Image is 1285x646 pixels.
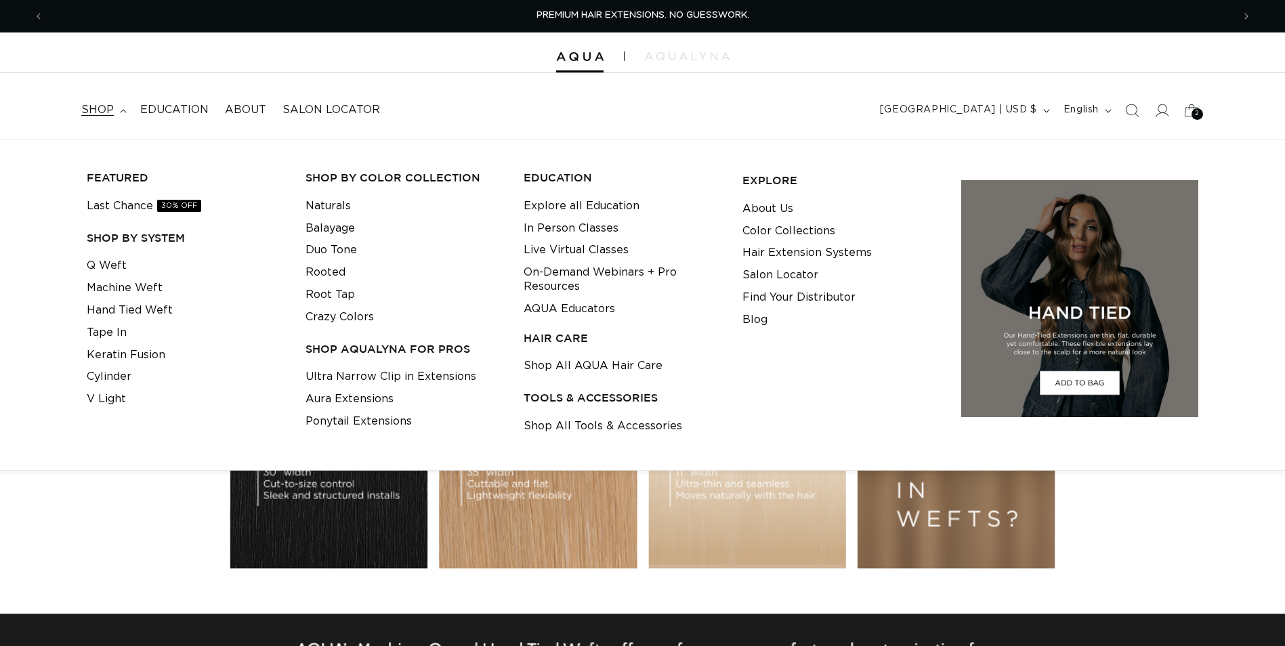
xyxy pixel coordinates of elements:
a: Color Collections [742,220,835,242]
a: Balayage [306,217,355,240]
a: Cylinder [87,366,131,388]
span: Education [140,103,209,117]
a: Ultra Narrow Clip in Extensions [306,366,476,388]
summary: shop [73,95,132,125]
a: Keratin Fusion [87,344,165,366]
a: Find Your Distributor [742,286,856,309]
a: Hand Tied Weft [87,299,173,322]
a: Rooted [306,261,345,284]
span: PREMIUM HAIR EXTENSIONS. NO GUESSWORK. [536,11,749,20]
a: Education [132,95,217,125]
a: Salon Locator [274,95,388,125]
span: About [225,103,266,117]
button: English [1055,98,1117,123]
h3: TOOLS & ACCESSORIES [524,391,721,405]
a: Root Tap [306,284,355,306]
a: Hair Extension Systems [742,242,872,264]
a: Ponytail Extensions [306,410,412,433]
a: About Us [742,198,793,220]
a: Crazy Colors [306,306,374,328]
a: About [217,95,274,125]
a: V Light [87,388,126,410]
a: Duo Tone [306,239,357,261]
a: Tape In [87,322,127,344]
summary: Search [1117,95,1147,125]
h3: SHOP BY SYSTEM [87,231,285,245]
a: Salon Locator [742,264,818,286]
span: shop [81,103,114,117]
a: In Person Classes [524,217,618,240]
h3: FEATURED [87,171,285,185]
span: 30% OFF [157,200,201,212]
span: [GEOGRAPHIC_DATA] | USD $ [880,103,1037,117]
h3: Shop AquaLyna for Pros [306,342,503,356]
a: Blog [742,309,767,331]
a: Live Virtual Classes [524,239,629,261]
img: aqualyna.com [645,52,730,60]
button: Previous announcement [24,3,54,29]
a: Last Chance30% OFF [87,195,201,217]
img: Aqua Hair Extensions [556,52,604,62]
a: Aura Extensions [306,388,394,410]
span: English [1063,103,1099,117]
a: On-Demand Webinars + Pro Resources [524,261,721,298]
a: Naturals [306,195,351,217]
span: Salon Locator [282,103,380,117]
a: AQUA Educators [524,298,615,320]
a: Shop All Tools & Accessories [524,415,682,437]
button: [GEOGRAPHIC_DATA] | USD $ [872,98,1055,123]
span: 2 [1195,108,1200,120]
a: Explore all Education [524,195,639,217]
h3: Shop by Color Collection [306,171,503,185]
button: Next announcement [1231,3,1261,29]
a: Q Weft [87,255,127,277]
a: Shop All AQUA Hair Care [524,355,662,377]
a: Machine Weft [87,277,163,299]
h3: HAIR CARE [524,331,721,345]
h3: EDUCATION [524,171,721,185]
h3: EXPLORE [742,173,940,188]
